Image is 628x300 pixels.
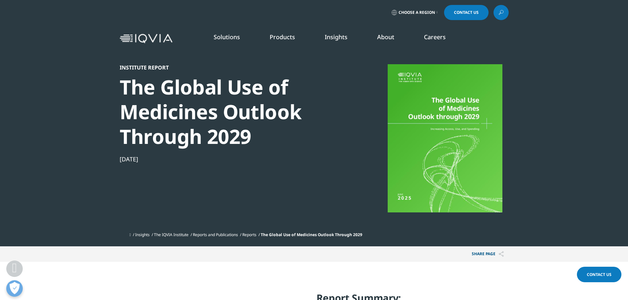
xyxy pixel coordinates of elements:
img: IQVIA Healthcare Information Technology and Pharma Clinical Research Company [120,34,172,43]
div: The Global Use of Medicines Outlook Through 2029 [120,75,346,149]
a: The IQVIA Institute [154,232,189,237]
a: Insights [325,33,347,41]
button: Share PAGEShare PAGE [467,246,509,262]
span: The Global Use of Medicines Outlook Through 2029 [261,232,362,237]
img: Share PAGE [499,251,504,257]
div: [DATE] [120,155,346,163]
p: Share PAGE [467,246,509,262]
button: Open Preferences [6,280,23,297]
a: Contact Us [444,5,489,20]
span: Choose a Region [399,10,435,15]
nav: Primary [175,23,509,54]
a: Insights [135,232,150,237]
span: Contact Us [454,11,479,14]
a: About [377,33,394,41]
a: Careers [424,33,446,41]
a: Solutions [214,33,240,41]
a: Reports and Publications [193,232,238,237]
a: Contact Us [577,267,621,282]
a: Products [270,33,295,41]
span: Contact Us [587,272,612,277]
a: Reports [242,232,256,237]
div: Institute Report [120,64,346,71]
